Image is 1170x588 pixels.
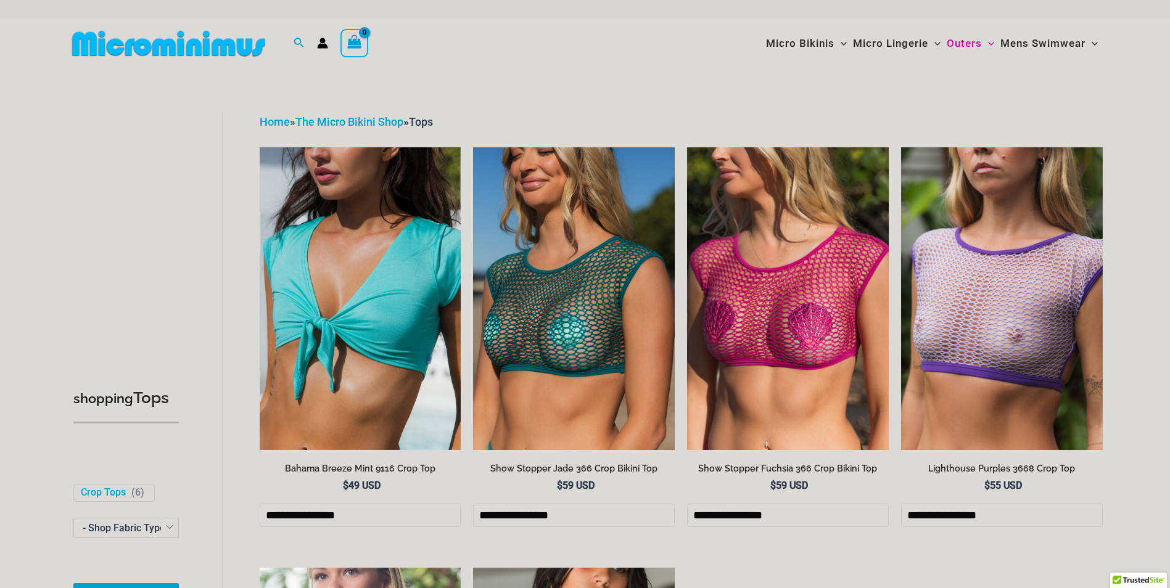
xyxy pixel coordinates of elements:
[343,480,348,491] span: $
[260,147,461,449] a: Bahama Breeze Mint 9116 Crop Top 01Bahama Breeze Mint 9116 Crop Top 02Bahama Breeze Mint 9116 Cro...
[74,518,178,537] span: - Shop Fabric Type
[901,147,1103,449] img: Lighthouse Purples 3668 Crop Top 01
[343,480,381,491] bdi: 49 USD
[473,147,675,449] a: Show Stopper Jade 366 Top 5007 pants 09Show Stopper Jade 366 Top 5007 pants 12Show Stopper Jade 3...
[984,480,990,491] span: $
[260,463,461,479] a: Bahama Breeze Mint 9116 Crop Top
[761,23,1103,64] nav: Site Navigation
[295,115,403,128] a: The Micro Bikini Shop
[982,28,994,59] span: Menu Toggle
[687,147,889,449] a: Show Stopper Fuchsia 366 Top 5007 pants 08Show Stopper Fuchsia 366 Top 5007 pants 11Show Stopper ...
[901,147,1103,449] a: Lighthouse Purples 3668 Crop Top 01Lighthouse Purples 3668 Crop Top 516 Short 02Lighthouse Purple...
[1000,28,1086,59] span: Mens Swimwear
[409,115,433,128] span: Tops
[260,115,290,128] a: Home
[997,25,1101,62] a: Mens SwimwearMenu ToggleMenu Toggle
[944,25,997,62] a: OutersMenu ToggleMenu Toggle
[131,486,144,499] span: ( )
[770,480,776,491] span: $
[81,486,126,499] a: Crop Tops
[901,463,1103,475] h2: Lighthouse Purples 3668 Crop Top
[73,103,184,349] iframe: TrustedSite Certified
[850,25,944,62] a: Micro LingerieMenu ToggleMenu Toggle
[83,522,165,534] span: - Shop Fabric Type
[687,463,889,479] a: Show Stopper Fuchsia 366 Crop Bikini Top
[67,30,270,57] img: MM SHOP LOGO FLAT
[928,28,941,59] span: Menu Toggle
[260,147,461,449] img: Bahama Breeze Mint 9116 Crop Top 01
[317,38,328,49] a: Account icon link
[473,463,675,479] a: Show Stopper Jade 366 Crop Bikini Top
[853,28,928,59] span: Micro Lingerie
[73,518,179,538] span: - Shop Fabric Type
[557,480,562,491] span: $
[340,29,369,57] a: View Shopping Cart, empty
[687,147,889,449] img: Show Stopper Fuchsia 366 Top 5007 pants 08
[947,28,982,59] span: Outers
[557,480,595,491] bdi: 59 USD
[473,463,675,475] h2: Show Stopper Jade 366 Crop Bikini Top
[770,480,808,491] bdi: 59 USD
[294,36,305,51] a: Search icon link
[901,463,1103,479] a: Lighthouse Purples 3668 Crop Top
[984,480,1022,491] bdi: 55 USD
[766,28,834,59] span: Micro Bikinis
[73,388,179,409] h3: Tops
[260,115,433,128] span: » »
[473,147,675,449] img: Show Stopper Jade 366 Top 5007 pants 09
[834,28,847,59] span: Menu Toggle
[1086,28,1098,59] span: Menu Toggle
[260,463,461,475] h2: Bahama Breeze Mint 9116 Crop Top
[135,486,141,498] span: 6
[763,25,850,62] a: Micro BikinisMenu ToggleMenu Toggle
[687,463,889,475] h2: Show Stopper Fuchsia 366 Crop Bikini Top
[73,391,133,406] span: shopping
